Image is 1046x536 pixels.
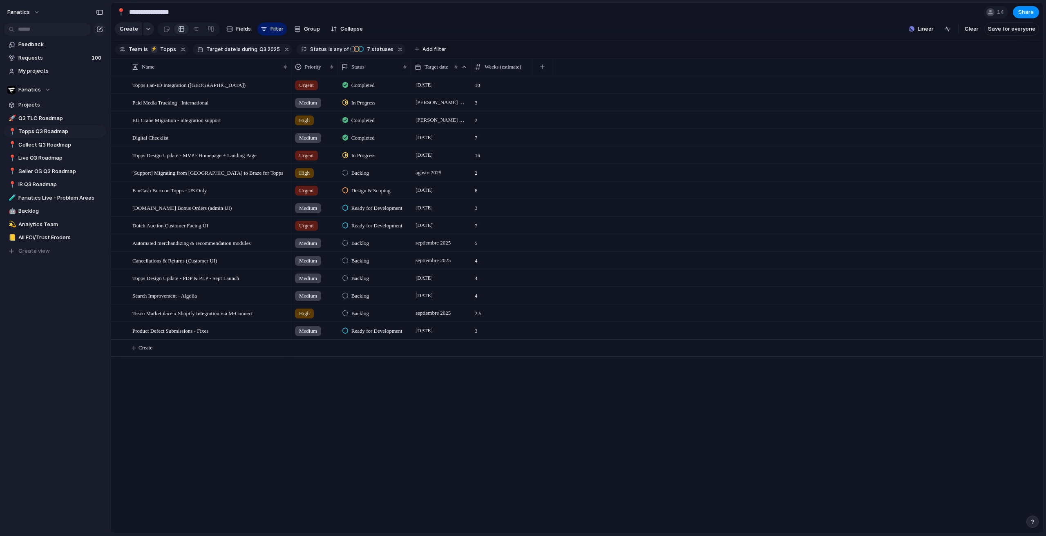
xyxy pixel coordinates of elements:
[18,180,103,189] span: IR Q3 Roadmap
[413,98,467,107] span: [PERSON_NAME] 2025
[290,22,324,36] button: Group
[132,98,208,107] span: Paid Media Tracking - International
[132,150,257,160] span: Topps Design Update - MVP - Homepage + Landing Page
[18,234,103,242] span: All FCI/Trust Eroders
[7,127,16,136] button: 📍
[9,127,14,136] div: 📍
[9,153,14,163] div: 📍
[9,140,14,149] div: 📍
[4,205,106,217] a: 🤖Backlog
[413,115,467,125] span: [PERSON_NAME] 2025
[18,220,103,229] span: Analytics Team
[18,141,103,149] span: Collect Q3 Roadmap
[4,84,106,96] button: Fanatics
[18,114,103,122] span: Q3 TLC Roadmap
[1018,8,1034,16] span: Share
[472,94,532,107] span: 3
[310,46,327,53] span: Status
[351,327,402,335] span: Ready for Development
[918,25,934,33] span: Linear
[18,194,103,202] span: Fanatics Live - Problem Areas
[299,257,317,265] span: Medium
[160,46,176,53] span: Topps
[485,63,521,71] span: Weeks (estimate)
[472,252,532,265] span: 4
[9,207,14,216] div: 🤖
[351,169,369,177] span: Backlog
[472,287,532,300] span: 4
[132,185,207,195] span: FanCash Burn on Topps - US Only
[132,273,239,282] span: Topps Design Update - PDP & PLP - Sept Launch
[7,194,16,202] button: 🧪
[18,101,103,109] span: Projects
[18,207,103,215] span: Backlog
[327,22,366,36] button: Collapse
[9,180,14,189] div: 📍
[413,256,453,265] span: septiembre 2025
[4,52,106,64] a: Requests100
[351,99,375,107] span: In Progress
[351,151,375,160] span: In Progress
[472,165,532,177] span: 2
[9,233,14,242] div: 📒
[223,22,254,36] button: Fields
[299,99,317,107] span: Medium
[18,167,103,176] span: Seller OS Q3 Roadmap
[116,7,125,18] div: 📍
[351,187,391,195] span: Design & Scoping
[327,45,350,54] button: isany of
[413,291,435,300] span: [DATE]
[18,40,103,49] span: Feedback
[472,147,532,160] span: 16
[4,6,44,19] button: fanatics
[257,22,287,36] button: Filter
[351,222,402,230] span: Ready for Development
[142,45,150,54] button: is
[299,292,317,300] span: Medium
[413,150,435,160] span: [DATE]
[413,203,435,213] span: [DATE]
[905,23,937,35] button: Linear
[340,25,363,33] span: Collapse
[4,165,106,178] a: 📍Seller OS Q3 Roadmap
[351,239,369,247] span: Backlog
[1013,6,1039,18] button: Share
[351,204,402,212] span: Ready for Development
[351,257,369,265] span: Backlog
[7,220,16,229] button: 💫
[988,25,1035,33] span: Save for everyone
[364,46,393,53] span: statuses
[9,220,14,229] div: 💫
[132,203,232,212] span: [DOMAIN_NAME] Bonus Orders (admin UI)
[4,112,106,125] a: 🚀Q3 TLC Roadmap
[364,46,371,52] span: 7
[144,46,148,53] span: is
[351,274,369,282] span: Backlog
[984,22,1039,36] button: Save for everyone
[4,139,106,151] a: 📍Collect Q3 Roadmap
[258,45,282,54] button: Q3 2025
[333,46,349,53] span: any of
[299,222,314,230] span: Urgent
[9,193,14,202] div: 🧪
[149,45,178,54] button: ⚡Topps
[472,322,532,335] span: 3
[4,125,106,138] div: 📍Topps Q3 Roadmap
[305,63,321,71] span: Priority
[472,235,532,247] span: 5
[4,192,106,204] a: 🧪Fanatics Live - Problem Areas
[4,99,106,111] a: Projects
[351,63,364,71] span: Status
[4,218,106,231] a: 💫Analytics Team
[299,187,314,195] span: Urgent
[132,133,168,142] span: Digital Checklist
[18,67,103,75] span: My projects
[4,231,106,244] a: 📒All FCI/Trust Eroders
[349,45,395,54] button: 7 statuses
[299,81,314,89] span: Urgent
